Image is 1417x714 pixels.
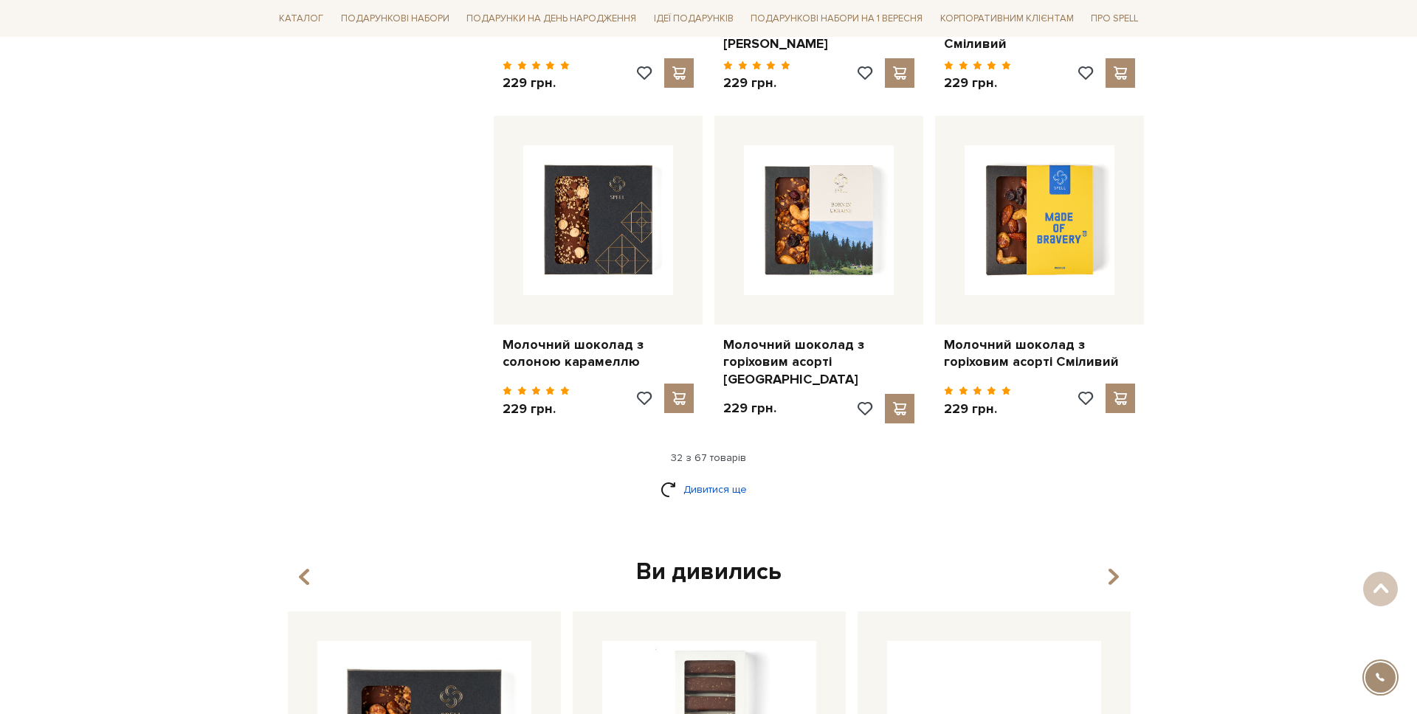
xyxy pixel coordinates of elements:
p: 229 грн. [503,74,570,91]
a: Каталог [273,7,329,30]
a: Подарунки на День народження [461,7,642,30]
p: 229 грн. [944,74,1011,91]
a: Молочний шоколад з солоною карамеллю [503,336,694,371]
a: Ідеї подарунків [648,7,739,30]
p: 229 грн. [723,400,776,417]
a: Молочний шоколад з горіховим асорті Сміливий [944,336,1135,371]
a: Про Spell [1085,7,1144,30]
div: Ви дивились [282,557,1135,588]
a: Подарункові набори на 1 Вересня [745,6,928,31]
p: 229 грн. [503,401,570,417]
a: Подарункові набори [335,7,455,30]
p: 229 грн. [944,401,1011,417]
div: 32 з 67 товарів [267,451,1150,465]
p: 229 грн. [723,74,790,91]
a: Молочний шоколад з горіховим асорті [GEOGRAPHIC_DATA] [723,336,914,388]
a: Корпоративним клієнтам [934,6,1080,31]
img: Молочний шоколад з горіховим асорті Україна [744,145,894,295]
a: Дивитися ще [661,476,756,502]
